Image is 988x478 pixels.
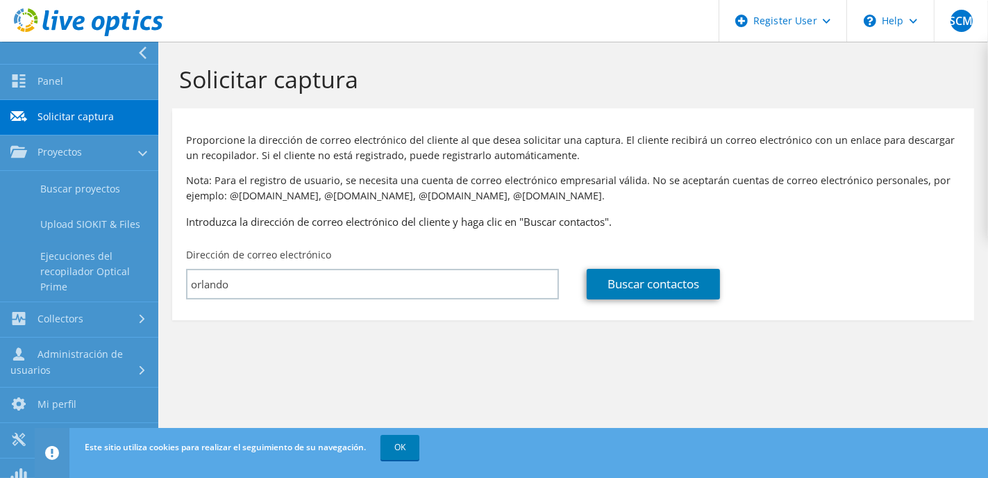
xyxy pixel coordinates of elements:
p: Nota: Para el registro de usuario, se necesita una cuenta de correo electrónico empresarial válid... [186,173,960,204]
svg: \n [864,15,876,27]
a: OK [380,435,419,460]
span: Este sitio utiliza cookies para realizar el seguimiento de su navegación. [85,441,366,453]
h1: Solicitar captura [179,65,960,94]
p: Proporcione la dirección de correo electrónico del cliente al que desea solicitar una captura. El... [186,133,960,163]
h3: Introduzca la dirección de correo electrónico del cliente y haga clic en "Buscar contactos". [186,214,960,229]
span: SCM [951,10,973,32]
a: Buscar contactos [587,269,720,299]
label: Dirección de correo electrónico [186,248,331,262]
